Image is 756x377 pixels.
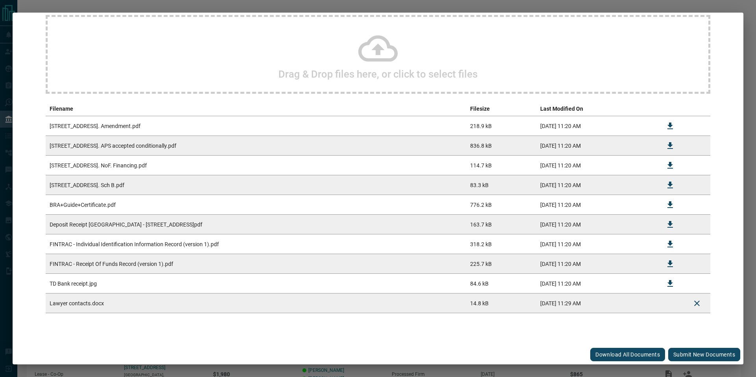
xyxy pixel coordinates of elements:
[536,254,657,274] td: [DATE] 11:20 AM
[661,195,680,214] button: Download
[536,116,657,136] td: [DATE] 11:20 AM
[466,136,536,156] td: 836.8 kB
[466,293,536,313] td: 14.8 kB
[657,102,684,116] th: download action column
[46,195,466,215] td: BRA+Guide+Certificate.pdf
[466,102,536,116] th: Filesize
[661,215,680,234] button: Download
[46,234,466,254] td: FINTRAC - Individual Identification Information Record (version 1).pdf
[536,293,657,313] td: [DATE] 11:29 AM
[590,348,665,361] button: Download All Documents
[536,195,657,215] td: [DATE] 11:20 AM
[46,116,466,136] td: [STREET_ADDRESS]. Amendment.pdf
[661,176,680,195] button: Download
[466,234,536,254] td: 318.2 kB
[668,348,740,361] button: Submit new documents
[661,254,680,273] button: Download
[661,235,680,254] button: Download
[46,102,466,116] th: Filename
[46,274,466,293] td: TD Bank receipt.jpg
[536,175,657,195] td: [DATE] 11:20 AM
[466,156,536,175] td: 114.7 kB
[46,215,466,234] td: Deposit Receipt [GEOGRAPHIC_DATA] - [STREET_ADDRESS]pdf
[687,294,706,313] button: Delete
[536,234,657,254] td: [DATE] 11:20 AM
[661,136,680,155] button: Download
[466,254,536,274] td: 225.7 kB
[46,15,710,94] div: Drag & Drop files here, or click to select files
[46,136,466,156] td: [STREET_ADDRESS]. APS accepted conditionally.pdf
[536,102,657,116] th: Last Modified On
[536,156,657,175] td: [DATE] 11:20 AM
[536,136,657,156] td: [DATE] 11:20 AM
[466,274,536,293] td: 84.6 kB
[278,68,478,80] h2: Drag & Drop files here, or click to select files
[46,175,466,195] td: [STREET_ADDRESS]. Sch B.pdf
[536,215,657,234] td: [DATE] 11:20 AM
[466,116,536,136] td: 218.9 kB
[661,117,680,136] button: Download
[684,102,710,116] th: delete file action column
[536,274,657,293] td: [DATE] 11:20 AM
[466,175,536,195] td: 83.3 kB
[46,156,466,175] td: [STREET_ADDRESS]. NoF. Financing.pdf
[466,195,536,215] td: 776.2 kB
[466,215,536,234] td: 163.7 kB
[46,254,466,274] td: FINTRAC - Receipt Of Funds Record (version 1).pdf
[661,156,680,175] button: Download
[661,274,680,293] button: Download
[46,293,466,313] td: Lawyer contacts.docx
